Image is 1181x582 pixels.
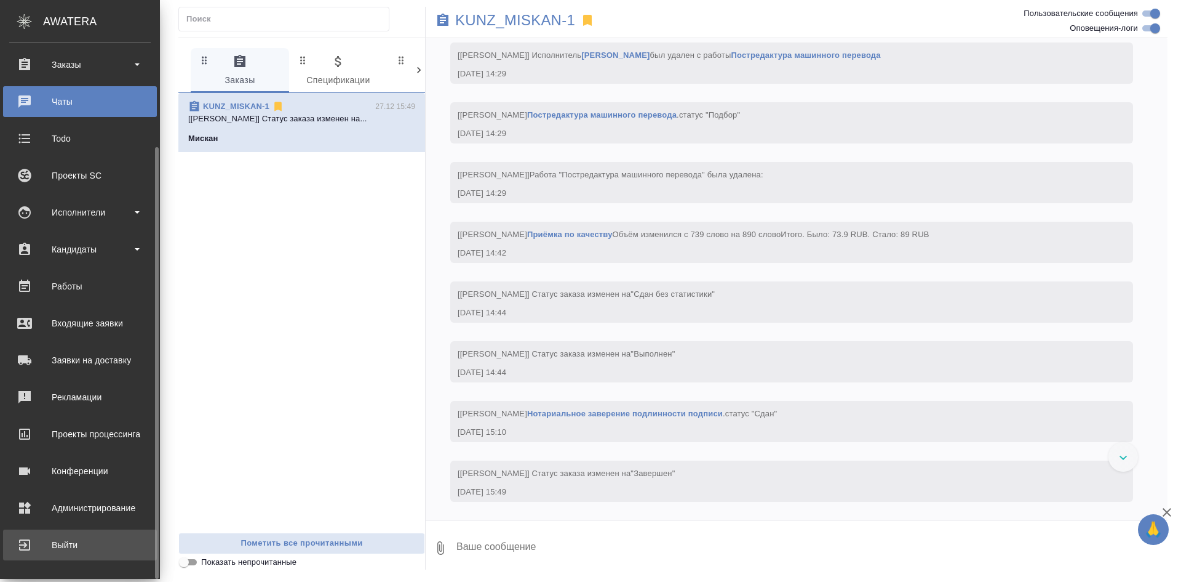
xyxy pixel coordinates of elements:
[458,307,1090,319] div: [DATE] 14:44
[3,456,157,487] a: Конференции
[9,536,151,554] div: Выйти
[527,230,613,239] a: Приёмка по качеству
[188,113,415,125] p: [[PERSON_NAME]] Статус заказа изменен на...
[272,100,284,113] svg: Отписаться
[296,54,380,88] span: Спецификации
[458,366,1090,379] div: [DATE] 14:44
[527,409,723,418] a: Нотариальное заверение подлинности подписи
[3,86,157,117] a: Чаты
[725,409,777,418] span: статус "Сдан"
[9,129,151,148] div: Todo
[185,536,418,551] span: Пометить все прочитанными
[731,51,881,60] a: Постредактура машинного перевода
[395,54,479,88] span: Клиенты
[458,230,929,239] span: [[PERSON_NAME] Объём изменился с 739 слово на 890 слово
[1070,22,1138,34] span: Оповещения-логи
[581,51,650,60] a: [PERSON_NAME]
[186,10,389,28] input: Поиск
[458,187,1090,200] div: [DATE] 14:29
[9,351,151,370] div: Заявки на доставку
[679,110,740,119] span: статус "Подбор"
[1138,514,1169,545] button: 🙏
[458,409,777,418] span: [[PERSON_NAME] .
[9,203,151,222] div: Исполнители
[3,530,157,560] a: Выйти
[9,388,151,406] div: Рекламации
[9,55,151,74] div: Заказы
[781,230,929,239] span: Итого. Было: 73.9 RUB. Стало: 89 RUB
[3,382,157,413] a: Рекламации
[630,289,715,299] span: "Сдан без статистики"
[9,314,151,333] div: Входящие заявки
[458,289,715,299] span: [[PERSON_NAME]] Статус заказа изменен на
[458,247,1090,259] div: [DATE] 14:42
[3,160,157,191] a: Проекты SC
[188,132,218,145] p: Мискан
[203,102,269,111] a: KUNZ_MISKAN-1
[396,54,407,66] svg: Зажми и перетащи, чтобы поменять порядок вкладок
[9,462,151,480] div: Конференции
[458,68,1090,80] div: [DATE] 14:29
[458,170,763,179] span: [[PERSON_NAME]]
[375,100,415,113] p: 27.12 15:49
[458,469,675,478] span: [[PERSON_NAME]] Статус заказа изменен на
[527,110,677,119] a: Постредактура машинного перевода
[178,93,425,152] div: KUNZ_MISKAN-127.12 15:49[[PERSON_NAME]] Статус заказа изменен на...Мискан
[530,170,763,179] span: Работа "Постредактура машинного перевода" была удалена:
[3,493,157,523] a: Администрирование
[201,556,296,568] span: Показать непрочитанные
[9,499,151,517] div: Администрирование
[199,54,210,66] svg: Зажми и перетащи, чтобы поменять порядок вкладок
[458,426,1090,439] div: [DATE] 15:10
[458,127,1090,140] div: [DATE] 14:29
[458,51,881,60] span: [[PERSON_NAME]] Исполнитель был удален с работы
[178,533,425,554] button: Пометить все прочитанными
[630,349,675,358] span: "Выполнен"
[3,308,157,339] a: Входящие заявки
[3,345,157,376] a: Заявки на доставку
[630,469,675,478] span: "Завершен"
[1143,517,1164,543] span: 🙏
[9,240,151,259] div: Кандидаты
[1024,7,1138,20] span: Пользовательские сообщения
[9,277,151,296] div: Работы
[9,425,151,443] div: Проекты процессинга
[458,486,1090,498] div: [DATE] 15:49
[297,54,309,66] svg: Зажми и перетащи, чтобы поменять порядок вкладок
[458,110,740,119] span: [[PERSON_NAME] .
[43,9,160,34] div: AWATERA
[198,54,282,88] span: Заказы
[458,349,675,358] span: [[PERSON_NAME]] Статус заказа изменен на
[455,14,575,26] a: KUNZ_MISKAN-1
[3,419,157,450] a: Проекты процессинга
[9,92,151,111] div: Чаты
[9,166,151,185] div: Проекты SC
[3,123,157,154] a: Todo
[3,271,157,302] a: Работы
